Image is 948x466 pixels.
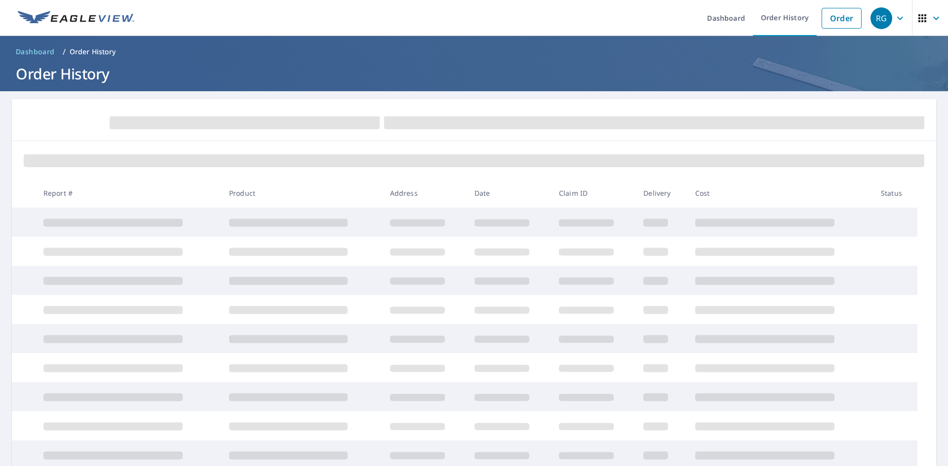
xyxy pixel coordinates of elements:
[12,64,936,84] h1: Order History
[822,8,862,29] a: Order
[635,179,687,208] th: Delivery
[687,179,873,208] th: Cost
[870,7,892,29] div: RG
[12,44,936,60] nav: breadcrumb
[18,11,134,26] img: EV Logo
[12,44,59,60] a: Dashboard
[70,47,116,57] p: Order History
[16,47,55,57] span: Dashboard
[221,179,382,208] th: Product
[63,46,66,58] li: /
[36,179,221,208] th: Report #
[873,179,917,208] th: Status
[467,179,551,208] th: Date
[551,179,635,208] th: Claim ID
[382,179,467,208] th: Address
